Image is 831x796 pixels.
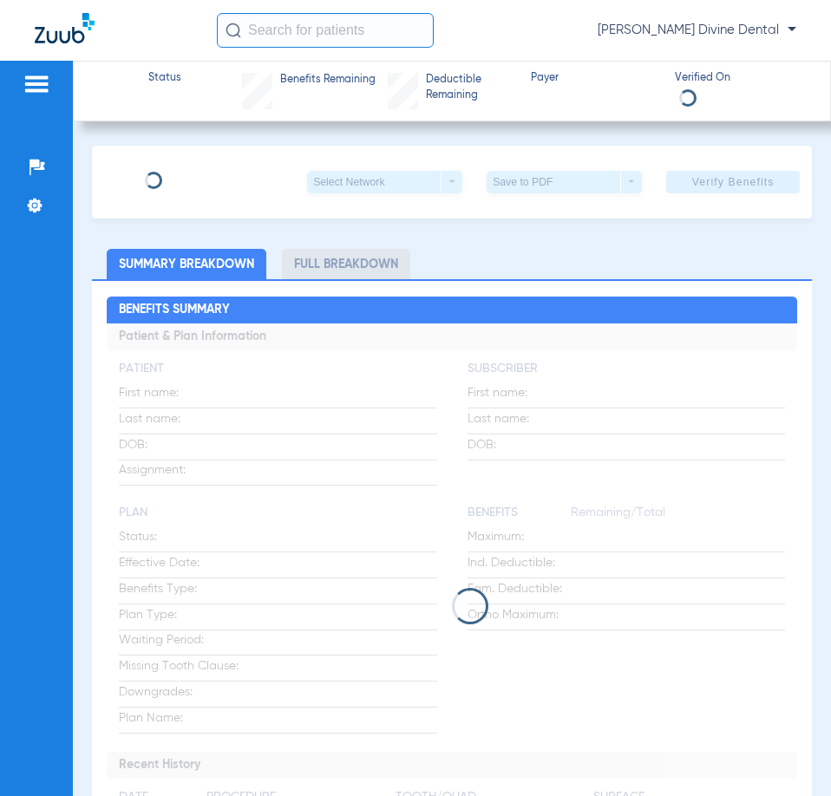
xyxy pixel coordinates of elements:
img: hamburger-icon [23,74,50,95]
img: Zuub Logo [35,13,95,43]
li: Summary Breakdown [107,249,266,279]
span: Payer [531,71,659,87]
span: Benefits Remaining [280,73,376,88]
li: Full Breakdown [282,249,410,279]
span: [PERSON_NAME] Divine Dental [598,22,796,39]
span: Status [148,71,181,87]
input: Search for patients [217,13,434,48]
span: Verified On [675,71,803,87]
img: Search Icon [226,23,241,38]
span: Deductible Remaining [426,73,516,103]
h2: Benefits Summary [107,297,796,324]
